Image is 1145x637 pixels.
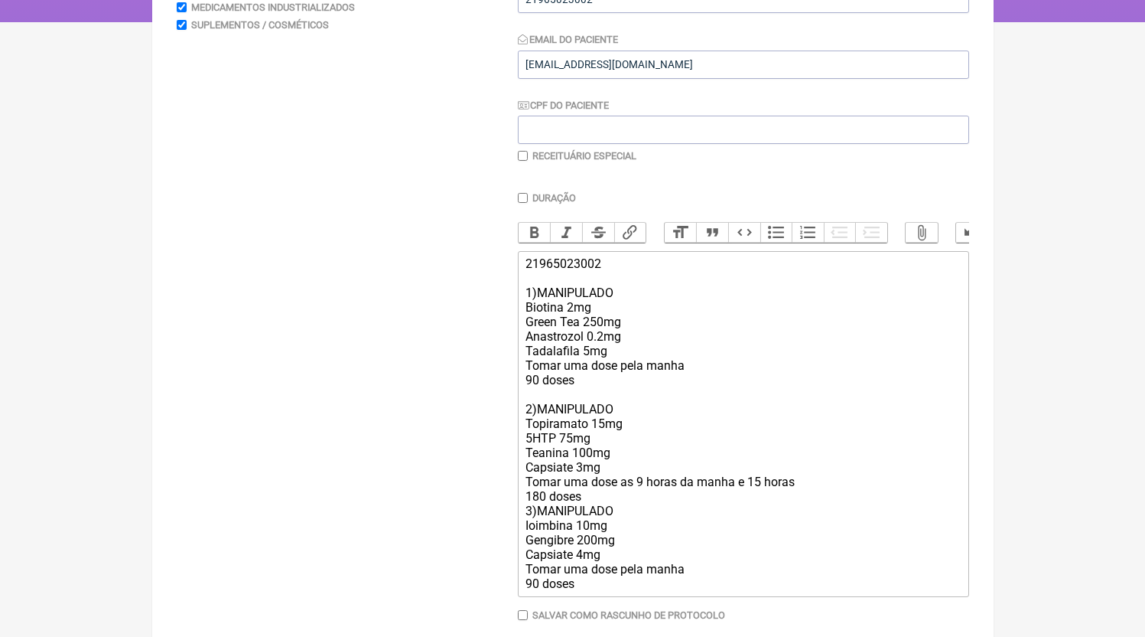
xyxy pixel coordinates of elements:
[532,150,636,162] label: Receituário Especial
[760,223,792,243] button: Bullets
[525,256,960,591] div: 21965023002 1)MANIPULADO Biotina 2mg Green Tea 250mg Anastrozol 0.2mg Tadalafila 5mg Tomar uma do...
[696,223,728,243] button: Quote
[582,223,614,243] button: Strikethrough
[906,223,938,243] button: Attach Files
[665,223,697,243] button: Heading
[728,223,760,243] button: Code
[532,192,576,204] label: Duração
[518,34,619,45] label: Email do Paciente
[532,609,725,621] label: Salvar como rascunho de Protocolo
[614,223,646,243] button: Link
[956,223,988,243] button: Undo
[519,223,551,243] button: Bold
[191,19,329,31] label: Suplementos / Cosméticos
[550,223,582,243] button: Italic
[518,100,610,111] label: CPF do Paciente
[792,223,824,243] button: Numbers
[824,223,856,243] button: Decrease Level
[191,2,355,13] label: Medicamentos Industrializados
[855,223,887,243] button: Increase Level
